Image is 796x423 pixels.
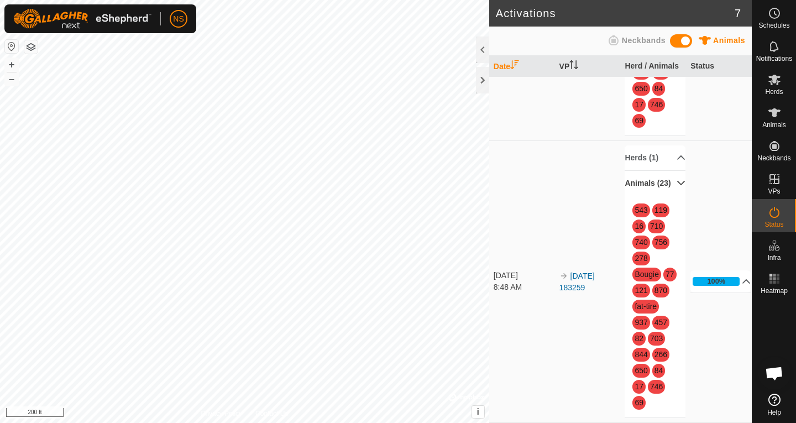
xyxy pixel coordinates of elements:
[5,40,18,53] button: Reset Map
[707,276,725,286] div: 100%
[477,407,479,416] span: i
[24,40,38,54] button: Map Layers
[472,406,484,418] button: i
[758,357,791,390] div: Open chat
[555,56,621,77] th: VP
[635,84,647,93] a: 650
[494,270,554,281] div: [DATE]
[494,281,554,293] div: 8:48 AM
[635,302,657,311] a: fat-tire
[654,318,667,327] a: 457
[635,286,647,295] a: 121
[650,100,663,109] a: 746
[5,72,18,86] button: –
[255,409,288,419] a: Contact Us
[635,366,647,375] a: 650
[767,409,781,416] span: Help
[735,5,741,22] span: 7
[625,196,685,417] p-accordion-content: Animals (23)
[635,238,647,247] a: 740
[756,55,792,62] span: Notifications
[713,36,745,45] span: Animals
[5,58,18,71] button: +
[622,36,666,45] span: Neckbands
[654,206,667,215] a: 119
[635,254,647,263] a: 278
[635,222,643,231] a: 16
[625,171,685,196] p-accordion-header: Animals (23)
[654,238,667,247] a: 756
[559,271,568,280] img: arrow
[620,56,686,77] th: Herd / Animals
[496,7,735,20] h2: Activations
[761,288,788,294] span: Heatmap
[757,155,790,161] span: Neckbands
[489,56,555,77] th: Date
[173,13,184,25] span: NS
[654,286,667,295] a: 870
[635,100,643,109] a: 17
[758,22,789,29] span: Schedules
[765,88,783,95] span: Herds
[654,84,663,93] a: 84
[635,270,659,279] a: Bougie
[510,62,519,71] p-sorticon: Activate to sort
[201,409,242,419] a: Privacy Policy
[635,116,643,125] a: 69
[635,382,643,391] a: 17
[635,398,643,407] a: 69
[650,382,663,391] a: 746
[13,9,151,29] img: Gallagher Logo
[569,62,578,71] p-sorticon: Activate to sort
[768,188,780,195] span: VPs
[635,334,643,343] a: 82
[625,145,685,170] p-accordion-header: Herds (1)
[635,206,647,215] a: 543
[767,254,781,261] span: Infra
[559,271,595,292] a: [DATE] 183259
[752,389,796,420] a: Help
[690,270,751,293] p-accordion-header: 100%
[686,56,752,77] th: Status
[650,334,663,343] a: 703
[635,318,647,327] a: 937
[654,366,663,375] a: 84
[762,122,786,128] span: Animals
[666,270,674,279] a: 77
[693,277,740,286] div: 100%
[764,221,783,228] span: Status
[635,350,647,359] a: 844
[650,222,663,231] a: 710
[654,350,667,359] a: 266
